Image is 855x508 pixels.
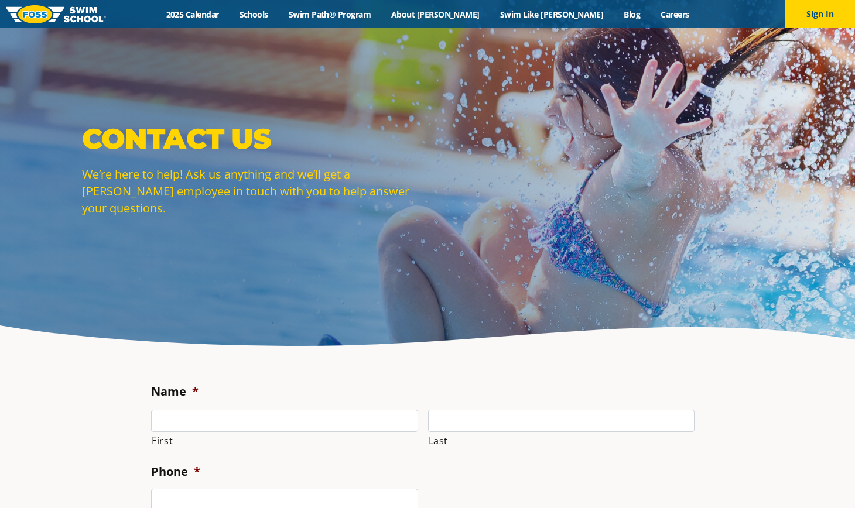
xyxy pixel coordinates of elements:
[151,410,418,432] input: First name
[6,5,106,23] img: FOSS Swim School Logo
[151,464,200,479] label: Phone
[490,9,614,20] a: Swim Like [PERSON_NAME]
[156,9,229,20] a: 2025 Calendar
[152,433,418,449] label: First
[151,384,199,399] label: Name
[428,410,695,432] input: Last name
[82,121,422,156] p: Contact Us
[82,166,422,217] p: We’re here to help! Ask us anything and we’ll get a [PERSON_NAME] employee in touch with you to h...
[23,470,36,488] div: TOP
[651,9,699,20] a: Careers
[429,433,695,449] label: Last
[614,9,651,20] a: Blog
[229,9,278,20] a: Schools
[278,9,381,20] a: Swim Path® Program
[381,9,490,20] a: About [PERSON_NAME]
